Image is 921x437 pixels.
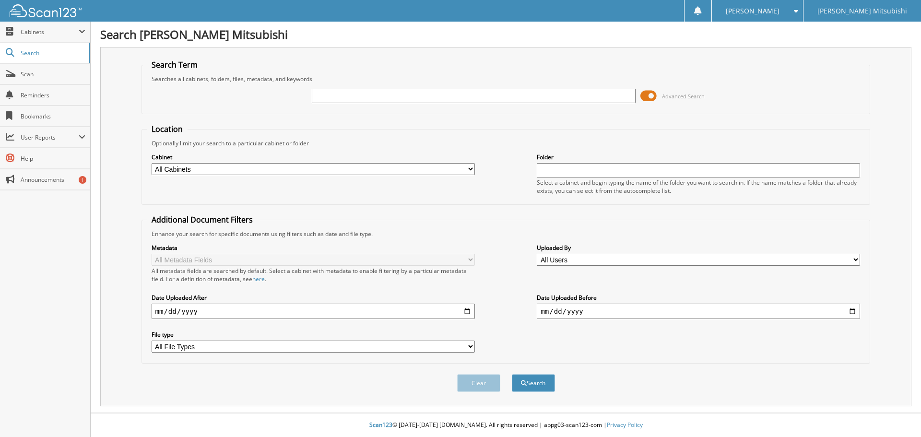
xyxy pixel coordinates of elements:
div: Select a cabinet and begin typing the name of the folder you want to search in. If the name match... [537,178,860,195]
span: Bookmarks [21,112,85,120]
span: [PERSON_NAME] Mitsubishi [817,8,907,14]
div: Enhance your search for specific documents using filters such as date and file type. [147,230,865,238]
label: Metadata [152,244,475,252]
div: © [DATE]-[DATE] [DOMAIN_NAME]. All rights reserved | appg03-scan123-com | [91,413,921,437]
legend: Additional Document Filters [147,214,258,225]
span: [PERSON_NAME] [726,8,779,14]
button: Clear [457,374,500,392]
span: Announcements [21,176,85,184]
span: Search [21,49,84,57]
div: 1 [79,176,86,184]
label: File type [152,331,475,339]
span: User Reports [21,133,79,142]
legend: Location [147,124,188,134]
input: end [537,304,860,319]
label: Cabinet [152,153,475,161]
label: Uploaded By [537,244,860,252]
span: Scan123 [369,421,392,429]
legend: Search Term [147,59,202,70]
span: Advanced Search [662,93,705,100]
button: Search [512,374,555,392]
input: start [152,304,475,319]
div: Searches all cabinets, folders, files, metadata, and keywords [147,75,865,83]
img: scan123-logo-white.svg [10,4,82,17]
div: All metadata fields are searched by default. Select a cabinet with metadata to enable filtering b... [152,267,475,283]
label: Date Uploaded After [152,294,475,302]
label: Date Uploaded Before [537,294,860,302]
span: Scan [21,70,85,78]
a: here [252,275,265,283]
div: Optionally limit your search to a particular cabinet or folder [147,139,865,147]
label: Folder [537,153,860,161]
span: Cabinets [21,28,79,36]
h1: Search [PERSON_NAME] Mitsubishi [100,26,911,42]
span: Reminders [21,91,85,99]
span: Help [21,154,85,163]
a: Privacy Policy [607,421,643,429]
